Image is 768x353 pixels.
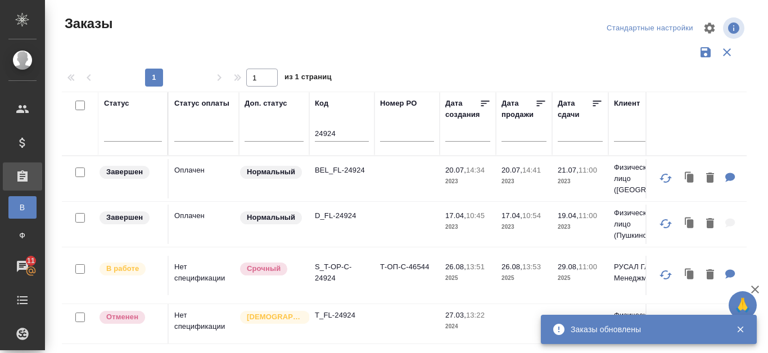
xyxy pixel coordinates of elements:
[315,165,369,176] p: BEL_FL-24924
[614,207,668,241] p: Физическое лицо (Пушкинская)
[239,210,304,225] div: Статус по умолчанию для стандартных заказов
[98,210,162,225] div: Выставляет КМ при направлении счета или после выполнения всех работ/сдачи заказа клиенту. Окончат...
[315,310,369,321] p: T_FL-24924
[701,167,720,190] button: Удалить
[502,221,546,233] p: 2023
[247,311,303,323] p: [DEMOGRAPHIC_DATA]
[579,211,597,220] p: 11:00
[723,17,747,39] span: Посмотреть информацию
[502,211,522,220] p: 17.04,
[466,211,485,220] p: 10:45
[701,212,720,236] button: Удалить
[445,176,490,187] p: 2023
[106,263,139,274] p: В работе
[733,293,752,317] span: 🙏
[466,263,485,271] p: 13:51
[701,264,720,287] button: Удалить
[652,310,679,337] button: Обновить
[679,212,701,236] button: Клонировать
[315,210,369,221] p: D_FL-24924
[98,310,162,325] div: Выставляет КМ после отмены со стороны клиента. Если уже после запуска – КМ пишет ПМу про отмену, ...
[522,166,541,174] p: 14:41
[614,261,668,284] p: РУСАЛ Глобал Менеджмент
[239,310,304,325] div: Выставляется автоматически для первых 3 заказов нового контактного лица. Особое внимание
[315,261,369,284] p: S_T-OP-C-24924
[695,42,716,63] button: Сохранить фильтры
[3,252,42,280] a: 11
[652,261,679,288] button: Обновить
[502,176,546,187] p: 2023
[466,311,485,319] p: 13:22
[558,263,579,271] p: 29.08,
[558,166,579,174] p: 21.07,
[652,165,679,192] button: Обновить
[247,212,295,223] p: Нормальный
[169,256,239,295] td: Нет спецификации
[106,311,138,323] p: Отменен
[571,324,719,335] div: Заказы обновлены
[579,166,597,174] p: 11:00
[729,324,752,334] button: Закрыть
[445,98,480,120] div: Дата создания
[652,210,679,237] button: Обновить
[679,312,701,335] button: Клонировать
[247,263,281,274] p: Срочный
[8,196,37,219] a: В
[604,20,696,37] div: split button
[558,221,603,233] p: 2023
[558,176,603,187] p: 2023
[696,15,723,42] span: Настроить таблицу
[445,221,490,233] p: 2023
[502,263,522,271] p: 26.08,
[502,98,535,120] div: Дата продажи
[174,98,229,109] div: Статус оплаты
[245,98,287,109] div: Доп. статус
[445,166,466,174] p: 20.07,
[14,202,31,213] span: В
[466,166,485,174] p: 14:34
[679,167,701,190] button: Клонировать
[502,166,522,174] p: 20.07,
[445,273,490,284] p: 2025
[502,273,546,284] p: 2025
[284,70,332,87] span: из 1 страниц
[247,166,295,178] p: Нормальный
[716,42,738,63] button: Сбросить фильтры
[20,255,42,266] span: 11
[701,312,720,335] button: Удалить
[380,98,417,109] div: Номер PO
[614,98,640,109] div: Клиент
[558,273,603,284] p: 2025
[239,261,304,277] div: Выставляется автоматически, если на указанный объем услуг необходимо больше времени в стандартном...
[106,166,143,178] p: Завершен
[579,263,597,271] p: 11:00
[62,15,112,33] span: Заказы
[374,256,440,295] td: Т-ОП-С-46544
[445,311,466,319] p: 27.03,
[104,98,129,109] div: Статус
[239,165,304,180] div: Статус по умолчанию для стандартных заказов
[522,263,541,271] p: 13:53
[98,165,162,180] div: Выставляет КМ при направлении счета или после выполнения всех работ/сдачи заказа клиенту. Окончат...
[445,321,490,332] p: 2024
[169,205,239,244] td: Оплачен
[679,264,701,287] button: Клонировать
[614,162,668,196] p: Физическое лицо ([GEOGRAPHIC_DATA])
[445,211,466,220] p: 17.04,
[14,230,31,241] span: Ф
[558,98,591,120] div: Дата сдачи
[169,159,239,198] td: Оплачен
[169,304,239,343] td: Нет спецификации
[522,211,541,220] p: 10:54
[98,261,162,277] div: Выставляет ПМ после принятия заказа от КМа
[614,310,668,332] p: Физическое лицо (Таганка)
[315,98,328,109] div: Код
[445,263,466,271] p: 26.08,
[8,224,37,247] a: Ф
[729,291,757,319] button: 🙏
[558,211,579,220] p: 19.04,
[106,212,143,223] p: Завершен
